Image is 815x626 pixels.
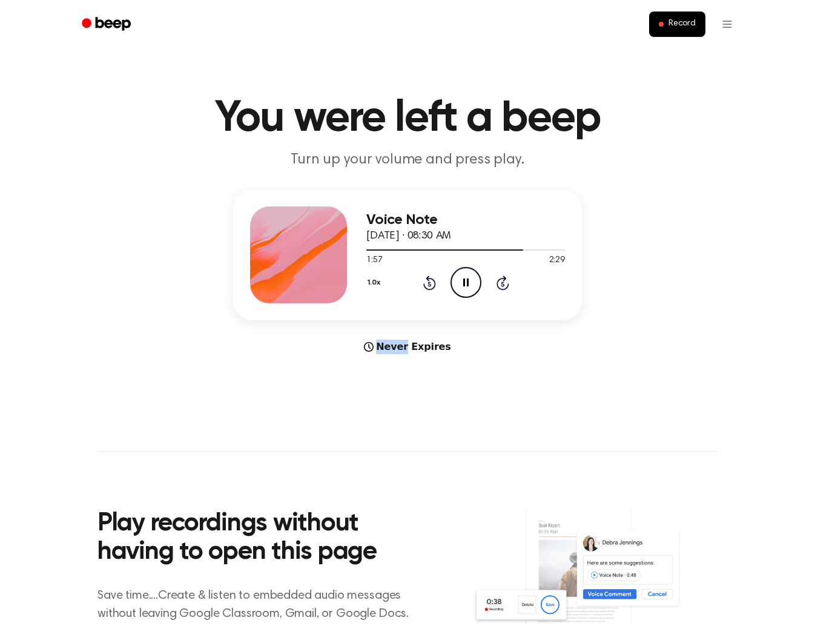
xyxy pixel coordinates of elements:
[97,587,424,623] p: Save time....Create & listen to embedded audio messages without leaving Google Classroom, Gmail, ...
[73,13,142,36] a: Beep
[175,150,640,170] p: Turn up your volume and press play.
[97,510,424,567] h2: Play recordings without having to open this page
[366,231,451,242] span: [DATE] · 08:30 AM
[649,12,705,37] button: Record
[97,97,718,140] h1: You were left a beep
[366,272,384,293] button: 1.0x
[549,254,565,267] span: 2:29
[233,340,582,354] div: Never Expires
[668,19,696,30] span: Record
[366,212,565,228] h3: Voice Note
[713,10,742,39] button: Open menu
[366,254,382,267] span: 1:57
